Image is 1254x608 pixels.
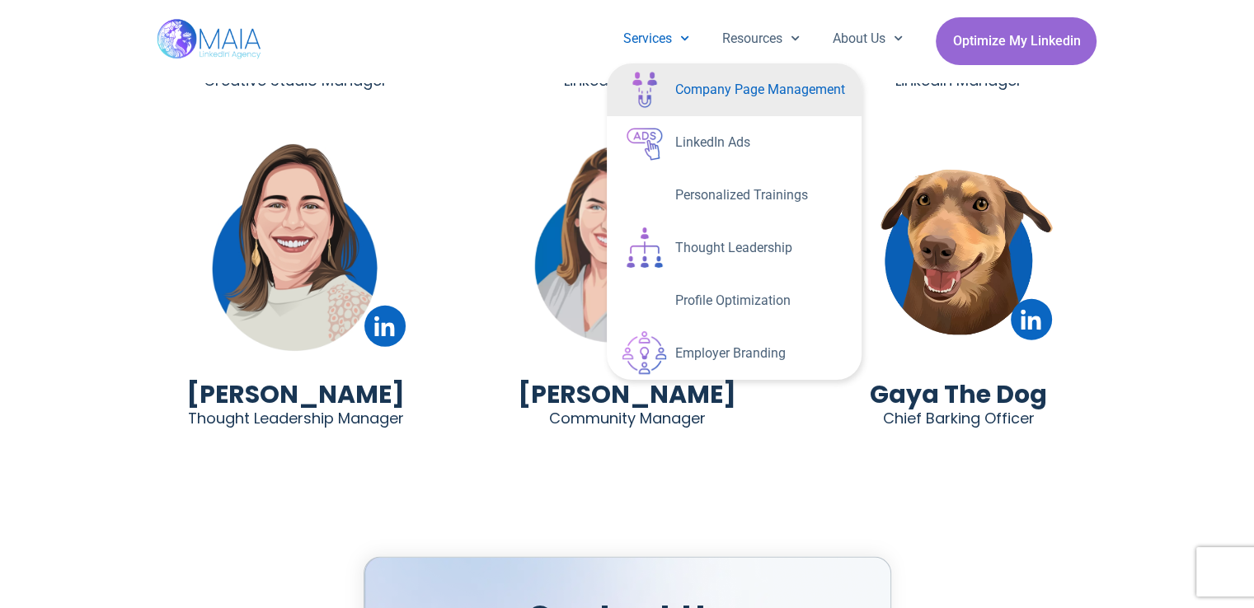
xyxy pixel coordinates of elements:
a: Profile Optimization [607,274,862,327]
a: Employer Branding [607,327,862,380]
h2: [PERSON_NAME] [186,376,405,414]
a: Optimize My Linkedin [936,17,1097,65]
ul: Services [607,63,862,380]
h2: Gaya The Dog [870,376,1047,414]
a: Services [607,17,706,60]
span: Optimize My Linkedin [952,26,1080,57]
a: Resources [706,17,816,60]
a: Company Page Management [607,63,862,116]
h2: Community Manager [549,400,706,437]
a: LinkedIn Ads [607,116,862,169]
a: About Us [816,17,919,60]
h2: [PERSON_NAME] [518,376,736,414]
img: Gaya [810,137,1108,359]
a: Personalized Trainings [607,169,862,222]
h2: Chief Barking Officer [883,400,1035,437]
nav: Menu [607,17,920,60]
h2: Thought Leadership Manager [188,400,404,437]
a: Thought Leadership [607,222,862,274]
